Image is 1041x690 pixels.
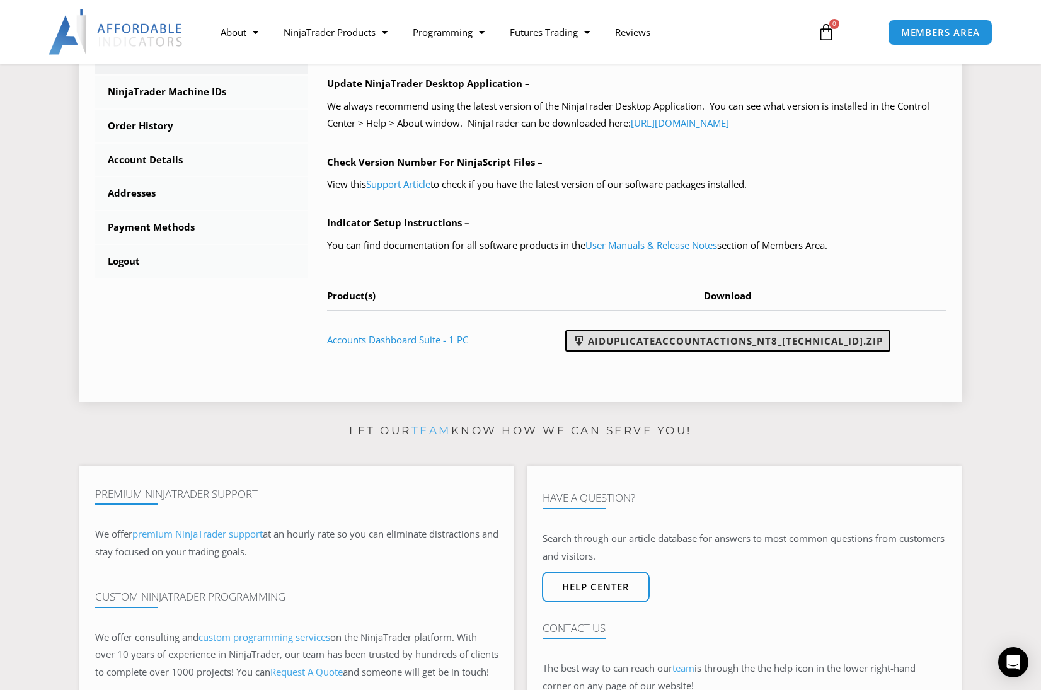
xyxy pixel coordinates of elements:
span: on the NinjaTrader platform. With over 10 years of experience in NinjaTrader, our team has been t... [95,631,498,679]
b: Indicator Setup Instructions – [327,216,469,229]
a: 0 [798,14,854,50]
span: 0 [829,19,839,29]
span: MEMBERS AREA [901,28,980,37]
p: We always recommend using the latest version of the NinjaTrader Desktop Application. You can see ... [327,98,946,133]
a: NinjaTrader Machine IDs [95,76,308,108]
p: View this to check if you have the latest version of our software packages installed. [327,176,946,193]
span: Help center [562,582,630,592]
nav: Menu [208,18,803,47]
span: We offer [95,527,132,540]
a: team [672,662,694,674]
a: Account Details [95,144,308,176]
a: premium NinjaTrader support [132,527,263,540]
a: Support Article [366,178,430,190]
h4: Contact Us [543,622,946,635]
a: MEMBERS AREA [888,20,993,45]
b: Update NinjaTrader Desktop Application – [327,77,530,89]
a: User Manuals & Release Notes [585,239,717,251]
a: Payment Methods [95,211,308,244]
a: Programming [400,18,497,47]
h4: Premium NinjaTrader Support [95,488,498,500]
a: custom programming services [198,631,330,643]
a: Order History [95,110,308,142]
img: LogoAI | Affordable Indicators – NinjaTrader [49,9,184,55]
a: NinjaTrader Products [271,18,400,47]
span: Download [704,289,752,302]
a: Addresses [95,177,308,210]
a: Reviews [602,18,663,47]
a: About [208,18,271,47]
h4: Custom NinjaTrader Programming [95,590,498,603]
a: Logout [95,245,308,278]
p: You can find documentation for all software products in the section of Members Area. [327,237,946,255]
a: AIDuplicateAccountActions_NT8_[TECHNICAL_ID].zip [565,330,890,352]
span: at an hourly rate so you can eliminate distractions and stay focused on your trading goals. [95,527,498,558]
span: We offer consulting and [95,631,330,643]
a: Request A Quote [270,665,343,678]
div: Open Intercom Messenger [998,647,1028,677]
a: Accounts Dashboard Suite - 1 PC [327,333,468,346]
a: team [411,424,451,437]
span: Product(s) [327,289,376,302]
a: Help center [542,572,650,602]
p: Let our know how we can serve you! [79,421,962,441]
a: Futures Trading [497,18,602,47]
p: Search through our article database for answers to most common questions from customers and visit... [543,530,946,565]
b: Check Version Number For NinjaScript Files – [327,156,543,168]
a: [URL][DOMAIN_NAME] [631,117,729,129]
h4: Have A Question? [543,492,946,504]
